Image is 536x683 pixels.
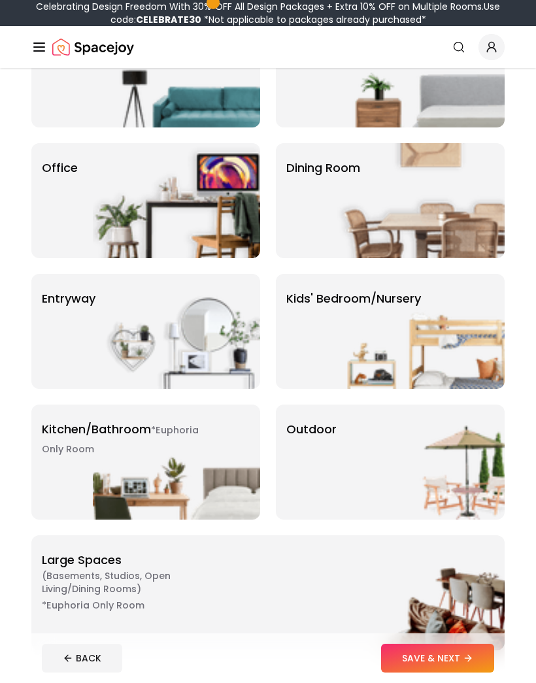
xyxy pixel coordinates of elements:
[286,159,360,177] p: Dining Room
[42,551,205,614] p: Large Spaces
[381,644,494,673] button: SAVE & NEXT
[93,405,260,520] img: Kitchen/Bathroom *Euphoria Only
[286,420,337,439] p: Outdoor
[286,290,421,308] p: Kids' Bedroom/Nursery
[337,535,505,650] img: Large Spaces *Euphoria Only
[52,34,134,60] img: Spacejoy Logo
[42,644,122,673] button: BACK
[337,143,505,258] img: Dining Room
[42,420,205,458] p: Kitchen/Bathroom
[136,13,201,26] b: CELEBRATE30
[93,12,260,127] img: Living Room
[42,599,144,612] small: *Euphoria Only Room
[93,143,260,258] img: Office
[42,290,95,308] p: entryway
[42,159,78,177] p: Office
[52,34,134,60] a: Spacejoy
[337,274,505,389] img: Kids' Bedroom/Nursery
[93,274,260,389] img: entryway
[42,569,205,595] span: ( Basements, Studios, Open living/dining rooms )
[31,26,505,68] nav: Global
[337,405,505,520] img: Outdoor
[337,12,505,127] img: Bedroom
[201,13,426,26] span: *Not applicable to packages already purchased*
